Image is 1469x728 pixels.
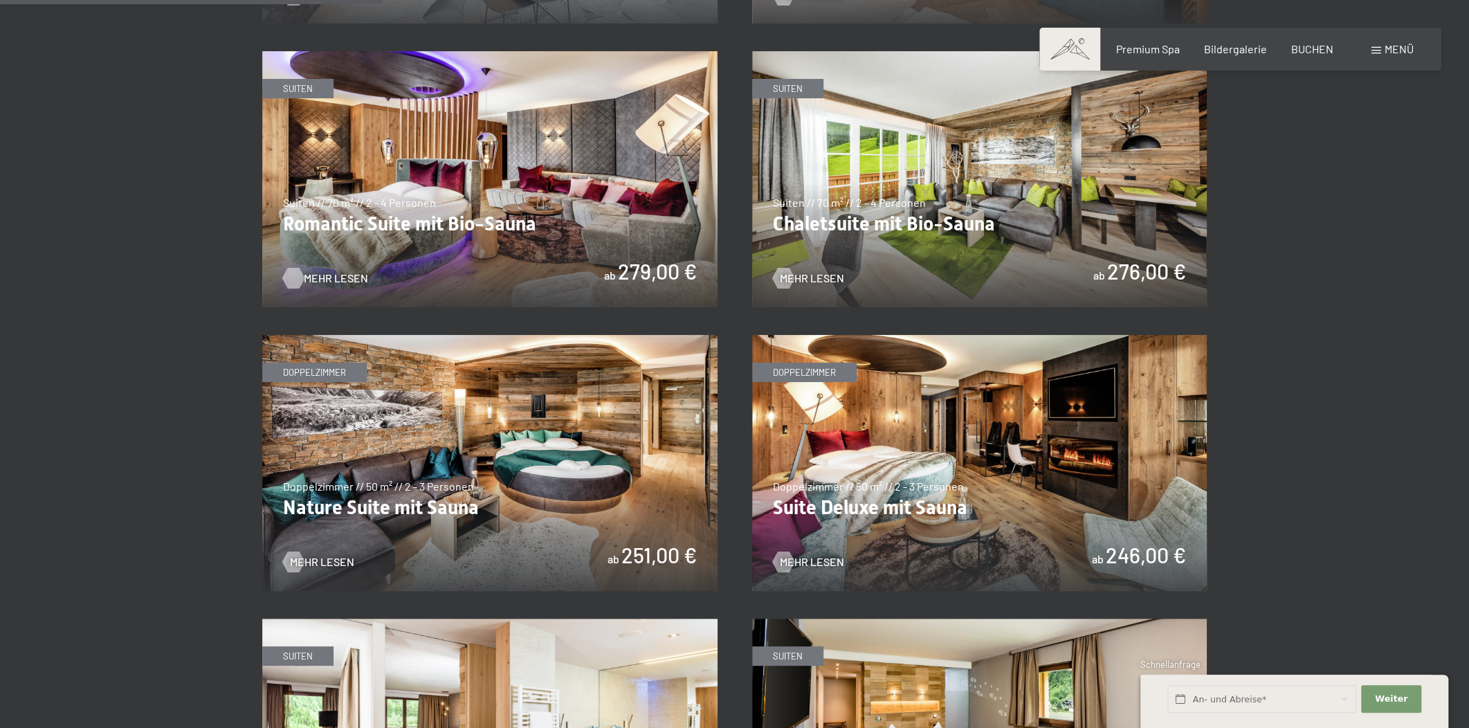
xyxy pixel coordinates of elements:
[752,51,1207,307] img: Chaletsuite mit Bio-Sauna
[752,619,1207,628] a: Alpin Studio
[262,51,718,307] img: Romantic Suite mit Bio-Sauna
[1140,659,1201,670] span: Schnellanfrage
[1385,42,1414,55] span: Menü
[1291,42,1333,55] a: BUCHEN
[752,336,1207,344] a: Suite Deluxe mit Sauna
[780,271,844,286] span: Mehr Lesen
[283,271,354,286] a: Mehr Lesen
[262,335,718,591] img: Nature Suite mit Sauna
[752,335,1207,591] img: Suite Deluxe mit Sauna
[262,619,718,628] a: Family Suite
[1361,685,1421,713] button: Weiter
[780,554,844,570] span: Mehr Lesen
[773,554,844,570] a: Mehr Lesen
[773,271,844,286] a: Mehr Lesen
[283,554,354,570] a: Mehr Lesen
[262,52,718,60] a: Romantic Suite mit Bio-Sauna
[304,271,368,286] span: Mehr Lesen
[290,554,354,570] span: Mehr Lesen
[262,336,718,344] a: Nature Suite mit Sauna
[752,52,1207,60] a: Chaletsuite mit Bio-Sauna
[1204,42,1267,55] a: Bildergalerie
[1115,42,1179,55] a: Premium Spa
[1375,693,1407,705] span: Weiter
